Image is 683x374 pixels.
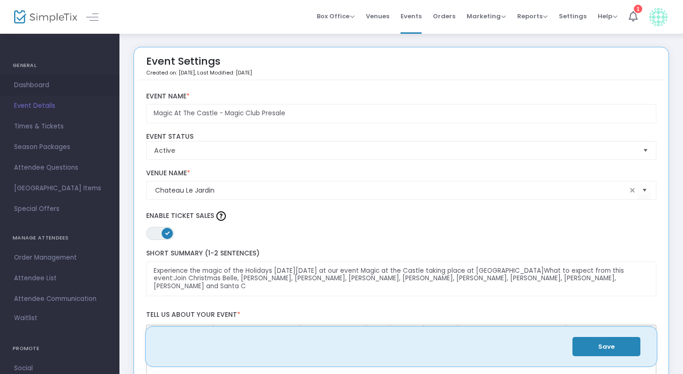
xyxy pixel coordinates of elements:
div: 1 [634,5,642,13]
span: Season Packages [14,141,105,153]
div: Event Settings [146,52,252,80]
button: Select [638,181,651,200]
span: Times & Tickets [14,120,105,133]
span: [GEOGRAPHIC_DATA] Items [14,182,105,194]
span: Attendee Communication [14,293,105,305]
button: Save [572,337,640,356]
span: Marketing [467,12,506,21]
span: Active [154,146,636,155]
p: Created on: [DATE] [146,69,252,77]
label: Tell us about your event [141,306,661,325]
label: Enable Ticket Sales [146,209,657,223]
span: Waitlist [14,314,37,323]
div: Editor toolbar [146,325,657,344]
span: Box Office [317,12,355,21]
span: Events [401,4,422,28]
input: Enter Event Name [146,104,657,123]
span: Help [598,12,617,21]
span: Dashboard [14,79,105,91]
label: Event Status [146,133,657,141]
span: Orders [433,4,455,28]
button: Select [639,142,652,159]
span: Order Management [14,252,105,264]
h4: MANAGE ATTENDEES [13,229,107,247]
img: question-mark [216,211,226,221]
span: Special Offers [14,203,105,215]
span: Reports [517,12,548,21]
span: Attendee Questions [14,162,105,174]
span: Settings [559,4,586,28]
input: Select Venue [155,186,627,195]
h4: PROMOTE [13,339,107,358]
span: clear [627,185,638,196]
span: Event Details [14,100,105,112]
span: Short Summary (1-2 Sentences) [146,248,260,258]
span: Attendee List [14,272,105,284]
label: Event Name [146,92,657,101]
span: , Last Modified: [DATE] [195,69,252,76]
label: Venue Name [146,169,657,178]
span: ON [165,231,170,235]
span: Venues [366,4,389,28]
h4: GENERAL [13,56,107,75]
